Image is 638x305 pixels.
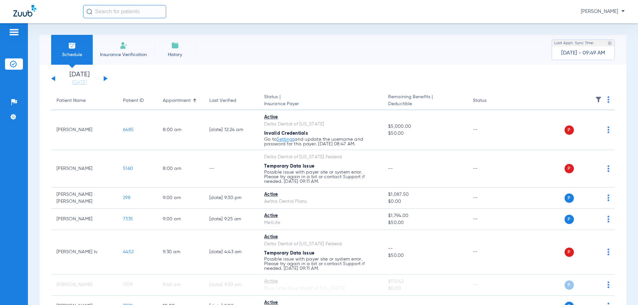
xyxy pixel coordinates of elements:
img: Zuub Logo [13,5,36,17]
td: -- [468,209,512,230]
span: P [565,125,574,135]
td: [DATE] 9:30 PM [204,188,259,209]
span: $1,794.00 [388,212,462,219]
img: Schedule [68,41,76,49]
img: hamburger-icon [9,28,19,36]
div: Delta Dental of [US_STATE] Federal [264,154,377,161]
div: Patient ID [123,97,152,104]
td: 9:00 AM [158,209,204,230]
span: History [159,51,191,58]
span: Last Appt. Sync Time: [554,40,594,46]
span: Temporary Data Issue [264,251,314,256]
span: Insurance Payer [264,101,377,108]
div: Delta Dental of [US_STATE] Federal [264,241,377,248]
div: Appointment [163,97,199,104]
td: -- [468,274,512,296]
img: Manual Insurance Verification [120,41,128,49]
div: Active [264,191,377,198]
td: -- [468,188,512,209]
div: Patient Name [56,97,112,104]
span: [PERSON_NAME] [581,8,625,15]
span: $50.00 [388,219,462,226]
img: last sync help info [607,41,612,45]
span: $0.00 [388,198,462,205]
div: Active [264,234,377,241]
span: $0.00 [388,285,462,292]
div: Appointment [163,97,191,104]
span: 5160 [123,166,133,171]
a: [DATE] [59,79,99,86]
span: -- [388,166,393,171]
td: -- [468,150,512,188]
img: History [171,41,179,49]
div: Last Verified [209,97,236,104]
p: Possible issue with payer site or system error. Please try again in a bit or contact Support if n... [264,257,377,271]
span: P [565,164,574,173]
span: $172.42 [388,278,462,285]
div: Active [264,212,377,219]
span: $5,000.00 [388,123,462,130]
span: Deductible [388,101,462,108]
span: P [565,248,574,257]
span: Invalid Credentials [264,131,308,136]
td: 9:30 AM [158,230,204,274]
td: [DATE] 9:30 PM [204,274,259,296]
div: Active [264,278,377,285]
td: [PERSON_NAME] [51,274,118,296]
img: filter.svg [595,96,602,103]
div: Patient ID [123,97,144,104]
td: [PERSON_NAME] [PERSON_NAME] [51,188,118,209]
div: MetLife [264,219,377,226]
td: [PERSON_NAME] [51,110,118,150]
span: 298 [123,195,131,200]
span: -- [388,245,462,252]
div: Aetna Dental Plans [264,198,377,205]
li: [DATE] [59,71,99,86]
p: Possible issue with payer site or system error. Please try again in a bit or contact Support if n... [264,170,377,184]
span: $1,087.50 [388,191,462,198]
p: Go to and update the username and password for this payer. [DATE] 08:47 AM. [264,137,377,146]
td: [PERSON_NAME] [51,209,118,230]
div: Blue Cross Blue Shield of [US_STATE] [264,285,377,292]
span: [DATE] - 09:49 AM [561,50,605,56]
td: [DATE] 4:43 AM [204,230,259,274]
input: Search for patients [83,5,166,18]
span: 6485 [123,127,134,132]
th: Status | [259,92,383,110]
img: group-dot-blue.svg [607,216,609,222]
td: 9:00 AM [158,188,204,209]
img: group-dot-blue.svg [607,249,609,255]
span: $50.00 [388,252,462,259]
td: -- [468,110,512,150]
img: group-dot-blue.svg [607,165,609,172]
span: P [565,215,574,224]
th: Remaining Benefits | [383,92,467,110]
td: [DATE] 12:24 AM [204,110,259,150]
iframe: Chat Widget [605,273,638,305]
td: [PERSON_NAME] [51,150,118,188]
td: 8:00 AM [158,110,204,150]
div: Active [264,114,377,121]
div: Patient Name [56,97,86,104]
th: Status [468,92,512,110]
td: [DATE] 9:25 AM [204,209,259,230]
span: Schedule [56,51,88,58]
div: Delta Dental of [US_STATE] [264,121,377,128]
div: Last Verified [209,97,254,104]
td: -- [204,150,259,188]
td: 9:40 AM [158,274,204,296]
td: 8:00 AM [158,150,204,188]
span: Insurance Verification [98,51,149,58]
span: P [565,193,574,203]
img: group-dot-blue.svg [607,96,609,103]
img: group-dot-blue.svg [607,126,609,133]
span: 7379 [123,282,133,287]
td: [PERSON_NAME] Iv [51,230,118,274]
img: group-dot-blue.svg [607,194,609,201]
a: Settings [276,137,294,142]
span: P [565,280,574,290]
span: 7335 [123,217,133,221]
span: Temporary Data Issue [264,164,314,169]
span: $50.00 [388,130,462,137]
